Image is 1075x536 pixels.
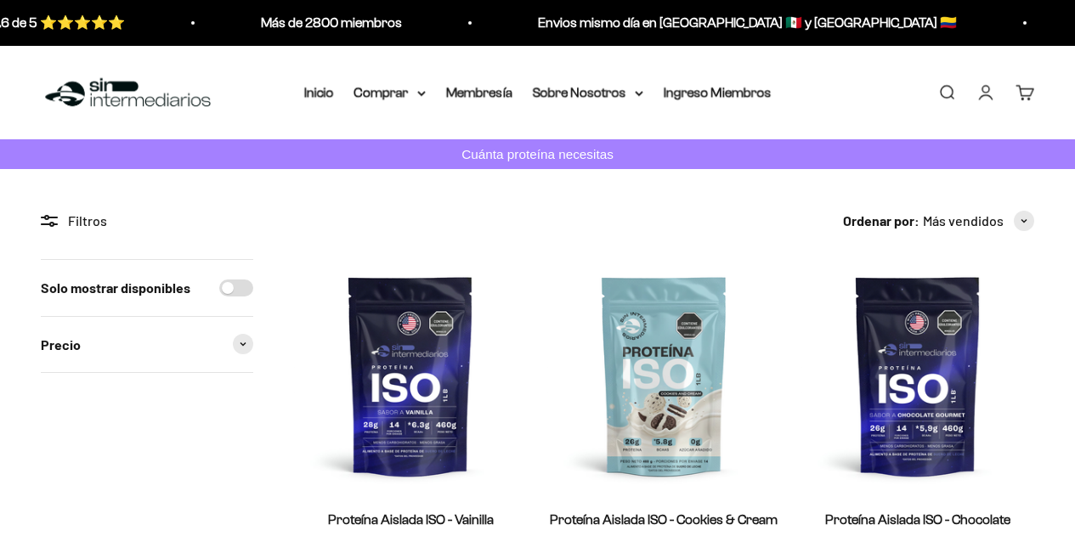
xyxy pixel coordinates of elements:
summary: Sobre Nosotros [533,82,643,104]
a: Ingreso Miembros [664,85,772,99]
span: Precio [41,334,81,356]
span: Ordenar por: [843,210,919,232]
p: Cuánta proteína necesitas [457,144,618,165]
div: Filtros [41,210,253,232]
a: Proteína Aislada ISO - Chocolate [825,512,1010,527]
a: Proteína Aislada ISO - Cookies & Cream [550,512,778,527]
summary: Comprar [354,82,426,104]
a: Proteína Aislada ISO - Vainilla [328,512,494,527]
span: Más vendidos [923,210,1004,232]
p: Más de 2800 miembros [253,12,394,34]
a: Inicio [304,85,334,99]
button: Más vendidos [923,210,1034,232]
label: Solo mostrar disponibles [41,277,190,299]
a: Membresía [446,85,512,99]
summary: Precio [41,317,253,373]
p: Envios mismo día en [GEOGRAPHIC_DATA] 🇲🇽 y [GEOGRAPHIC_DATA] 🇨🇴 [530,12,949,34]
